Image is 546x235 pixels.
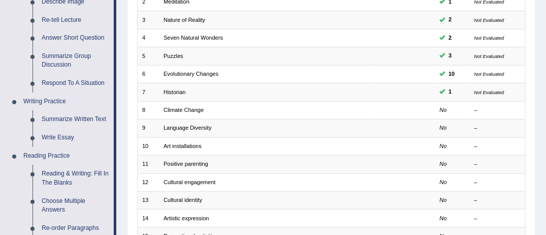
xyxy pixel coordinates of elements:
[445,15,455,24] span: You can still take this question
[474,124,521,132] div: –
[164,35,223,41] a: Seven Natural Wonders
[440,107,447,113] em: No
[440,179,447,185] em: No
[137,47,159,65] td: 5
[164,179,216,185] a: Cultural engagement
[137,137,159,155] td: 10
[474,53,504,59] small: Not Evaluated
[474,160,521,168] div: –
[474,179,521,187] div: –
[445,87,455,97] span: You can still take this question
[474,215,521,223] div: –
[19,147,114,165] a: Reading Practice
[164,17,205,23] a: Nature of Reality
[137,101,159,119] td: 8
[445,34,455,43] span: You can still take this question
[164,71,218,77] a: Evolutionary Changes
[474,35,504,41] small: Not Evaluated
[164,53,183,59] a: Puzzles
[164,107,204,113] a: Climate Change
[137,83,159,101] td: 7
[19,93,114,111] a: Writing Practice
[37,129,114,147] a: Write Essay
[137,210,159,227] td: 14
[474,71,504,77] small: Not Evaluated
[137,11,159,29] td: 3
[164,89,186,95] a: Historian
[474,90,504,95] small: Not Evaluated
[164,215,209,221] a: Artistic expression
[440,161,447,167] em: No
[137,173,159,191] td: 12
[164,161,208,167] a: Positive parenting
[137,120,159,137] td: 9
[445,51,455,61] span: You can still take this question
[474,142,521,151] div: –
[440,215,447,221] em: No
[37,29,114,47] a: Answer Short Question
[474,196,521,204] div: –
[164,143,202,149] a: Art installations
[37,11,114,30] a: Re-tell Lecture
[440,143,447,149] em: No
[164,197,202,203] a: Cultural identity
[137,65,159,83] td: 6
[445,70,459,79] span: You can still take this question
[474,17,504,23] small: Not Evaluated
[37,165,114,192] a: Reading & Writing: Fill In The Blanks
[37,192,114,219] a: Choose Multiple Answers
[440,125,447,131] em: No
[37,74,114,93] a: Respond To A Situation
[474,106,521,114] div: –
[137,29,159,47] td: 4
[164,125,212,131] a: Language Diversity
[137,192,159,210] td: 13
[37,47,114,74] a: Summarize Group Discussion
[137,156,159,173] td: 11
[440,197,447,203] em: No
[37,110,114,129] a: Summarize Written Text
